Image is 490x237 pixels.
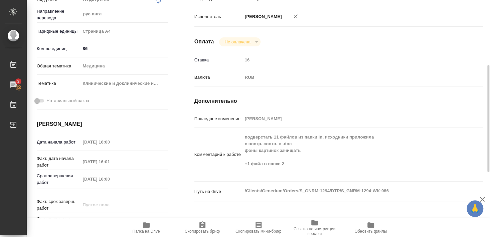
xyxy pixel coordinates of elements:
[354,229,387,234] span: Обновить файлы
[194,13,242,20] p: Исполнитель
[230,218,287,237] button: Скопировать мини-бриф
[37,8,80,21] p: Направление перевода
[118,218,174,237] button: Папка на Drive
[185,229,220,234] span: Скопировать бриф
[242,114,459,124] input: Пустое поле
[287,218,343,237] button: Ссылка на инструкции верстки
[80,60,168,72] div: Медицина
[37,155,80,169] p: Факт. дата начала работ
[80,217,139,227] input: ✎ Введи что-нибудь
[174,218,230,237] button: Скопировать бриф
[235,229,281,234] span: Скопировать мини-бриф
[80,200,139,210] input: Пустое поле
[80,26,168,37] div: Страница А4
[133,229,160,234] span: Папка на Drive
[242,55,459,65] input: Пустое поле
[37,45,80,52] p: Кол-во единиц
[80,137,139,147] input: Пустое поле
[80,174,139,184] input: Пустое поле
[80,78,168,89] div: Клинические и доклинические исследования
[46,97,89,104] span: Нотариальный заказ
[194,74,242,81] p: Валюта
[37,173,80,186] p: Срок завершения работ
[37,63,80,69] p: Общая тематика
[219,37,260,46] div: Не оплачена
[222,39,252,45] button: Не оплачена
[288,9,303,24] button: Удалить исполнителя
[37,80,80,87] p: Тематика
[37,28,80,35] p: Тарифные единицы
[37,139,80,146] p: Дата начала работ
[194,188,242,195] p: Путь на drive
[37,216,80,229] p: Срок завершения услуги
[242,132,459,176] textarea: подверстать 11 файлов из папки in, исходники приложила с постр. соотв. в .doc фоны картинок зачищ...
[37,198,80,212] p: Факт. срок заверш. работ
[291,227,339,236] span: Ссылка на инструкции верстки
[242,13,282,20] p: [PERSON_NAME]
[194,97,483,105] h4: Дополнительно
[242,185,459,197] textarea: /Clients/Generium/Orders/S_GNRM-1294/DTP/S_GNRM-1294-WK-086
[194,38,214,46] h4: Оплата
[469,202,481,216] span: 🙏
[194,115,242,122] p: Последнее изменение
[194,57,242,63] p: Ставка
[13,78,23,85] span: 3
[467,200,483,217] button: 🙏
[242,72,459,83] div: RUB
[37,120,168,128] h4: [PERSON_NAME]
[80,157,139,167] input: Пустое поле
[80,44,168,53] input: ✎ Введи что-нибудь
[343,218,399,237] button: Обновить файлы
[2,76,25,93] a: 3
[194,151,242,158] p: Комментарий к работе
